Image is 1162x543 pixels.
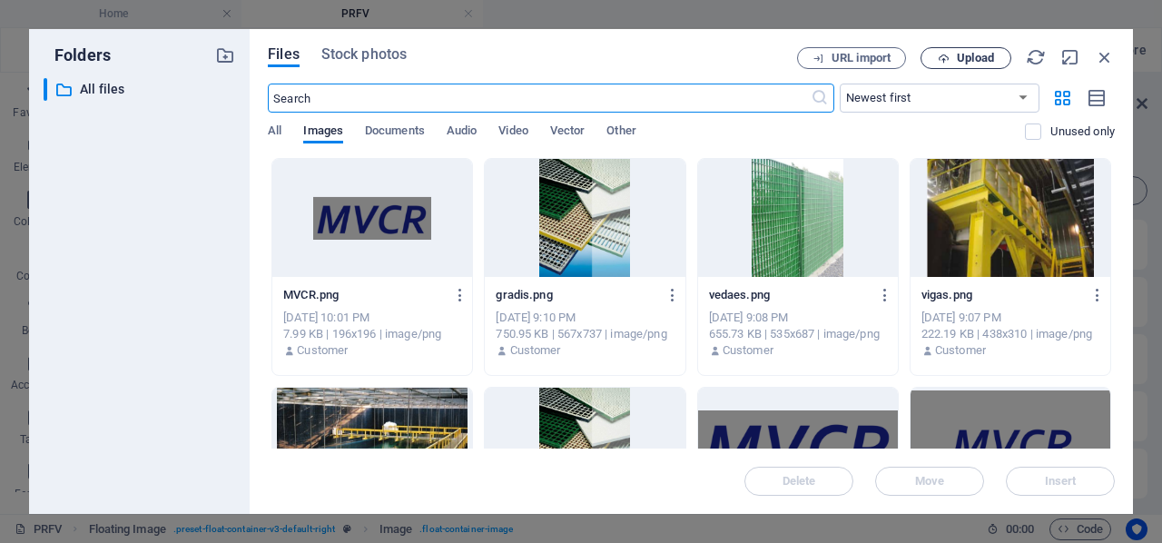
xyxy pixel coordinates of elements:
[606,120,635,145] span: Other
[921,287,1083,303] p: vigas.png
[215,45,235,65] i: Create new folder
[709,326,887,342] div: 655.73 KB | 535x687 | image/png
[921,47,1011,69] button: Upload
[303,120,343,145] span: Images
[510,342,561,359] p: Customer
[496,326,674,342] div: 750.95 KB | 567x737 | image/png
[321,44,407,65] span: Stock photos
[709,310,887,326] div: [DATE] 9:08 PM
[797,47,906,69] button: URL import
[957,53,994,64] span: Upload
[80,79,202,100] p: All files
[365,120,425,145] span: Documents
[496,287,657,303] p: gradis.png
[709,287,871,303] p: vedaes.png
[498,120,527,145] span: Video
[283,287,445,303] p: MVCR.png
[723,342,773,359] p: Customer
[268,120,281,145] span: All
[268,84,810,113] input: Search
[283,326,461,342] div: 7.99 KB | 196x196 | image/png
[44,44,111,67] p: Folders
[496,310,674,326] div: [DATE] 9:10 PM
[832,53,891,64] span: URL import
[935,342,986,359] p: Customer
[44,78,47,101] div: ​
[1050,123,1115,140] p: Displays only files that are not in use on the website. Files added during this session can still...
[921,326,1099,342] div: 222.19 KB | 438x310 | image/png
[550,120,586,145] span: Vector
[268,44,300,65] span: Files
[1095,47,1115,67] i: Close
[283,310,461,326] div: [DATE] 10:01 PM
[1026,47,1046,67] i: Reload
[447,120,477,145] span: Audio
[921,310,1099,326] div: [DATE] 9:07 PM
[1060,47,1080,67] i: Minimize
[297,342,348,359] p: Customer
